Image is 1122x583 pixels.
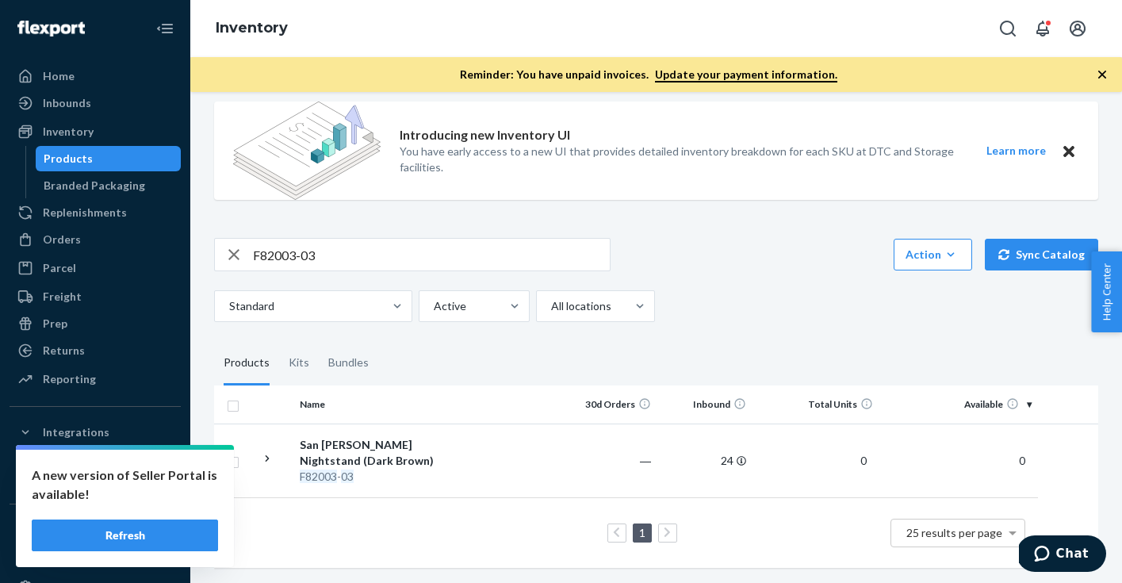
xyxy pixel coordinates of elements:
[10,478,181,497] a: Add Integration
[894,239,972,270] button: Action
[10,549,181,568] a: Add Fast Tag
[228,298,229,314] input: Standard
[43,205,127,221] div: Replenishments
[976,141,1055,161] button: Learn more
[636,526,649,539] a: Page 1 is your current page
[43,232,81,247] div: Orders
[400,126,570,144] p: Introducing new Inventory UI
[657,385,752,424] th: Inbound
[44,178,145,194] div: Branded Packaging
[879,385,1038,424] th: Available
[43,95,91,111] div: Inbounds
[300,437,465,469] div: San [PERSON_NAME] Nightstand (Dark Brown)
[10,200,181,225] a: Replenishments
[32,466,218,504] p: A new version of Seller Portal is available!
[906,526,1002,539] span: 25 results per page
[17,21,85,36] img: Flexport logo
[1062,13,1093,44] button: Open account menu
[1013,454,1032,467] span: 0
[43,343,85,359] div: Returns
[10,63,181,89] a: Home
[43,371,96,387] div: Reporting
[10,255,181,281] a: Parcel
[43,124,94,140] div: Inventory
[10,366,181,392] a: Reporting
[10,90,181,116] a: Inbounds
[10,447,181,472] a: Shopify
[44,151,93,167] div: Products
[562,424,657,497] td: ―
[36,146,182,171] a: Products
[1059,141,1079,161] button: Close
[1091,251,1122,332] button: Help Center
[341,470,354,483] em: 03
[43,68,75,84] div: Home
[1027,13,1059,44] button: Open notifications
[657,424,752,497] td: 24
[655,67,837,82] a: Update your payment information.
[36,173,182,198] a: Branded Packaging
[32,520,218,551] button: Refresh
[10,284,181,309] a: Freight
[203,6,301,52] ol: breadcrumbs
[10,119,181,144] a: Inventory
[562,385,657,424] th: 30d Orders
[1019,535,1106,575] iframe: Opens a widget where you can chat to one of our agents
[10,338,181,363] a: Returns
[43,289,82,305] div: Freight
[216,19,288,36] a: Inventory
[432,298,434,314] input: Active
[233,102,381,200] img: new-reports-banner-icon.82668bd98b6a51aee86340f2a7b77ae3.png
[10,420,181,445] button: Integrations
[289,341,309,385] div: Kits
[10,311,181,336] a: Prep
[10,517,181,543] button: Fast Tags
[43,424,109,440] div: Integrations
[752,385,879,424] th: Total Units
[400,144,957,175] p: You have early access to a new UI that provides detailed inventory breakdown for each SKU at DTC ...
[43,260,76,276] div: Parcel
[300,470,337,483] em: F82003
[224,341,270,385] div: Products
[43,316,67,332] div: Prep
[460,67,837,82] p: Reminder: You have unpaid invoices.
[253,239,610,270] input: Search inventory by name or sku
[854,454,873,467] span: 0
[10,227,181,252] a: Orders
[985,239,1098,270] button: Sync Catalog
[300,469,465,485] div: -
[293,385,472,424] th: Name
[906,247,960,263] div: Action
[149,13,181,44] button: Close Navigation
[992,13,1024,44] button: Open Search Box
[328,341,369,385] div: Bundles
[550,298,551,314] input: All locations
